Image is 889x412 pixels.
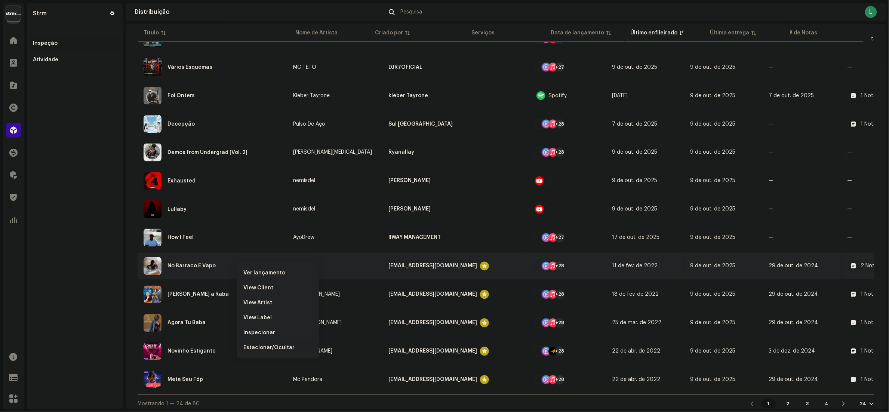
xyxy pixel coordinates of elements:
span: 15 de jul. de 2022 [612,93,628,98]
span: 7 de out. de 2025 [612,122,657,127]
img: da0948fb-756d-43d0-9394-e748c1c19e9a [144,58,162,76]
span: nemisdel [293,207,372,212]
li: View Client [240,280,316,295]
span: — [769,207,774,212]
div: 1 Nota [861,377,877,382]
div: Inspeção [33,40,58,46]
img: 2646a902-1c33-493d-bf5f-e0735b95ef39 [144,172,162,190]
img: 408b884b-546b-4518-8448-1008f9c76b02 [6,6,21,21]
div: Vários Esquemas [167,65,212,70]
img: c7cd1784-c34f-408e-ad10-f1c82fb168a5 [144,257,162,275]
span: 9 de out. de 2025 [612,65,657,70]
span: funkfoliaff@gmail.com [384,374,522,386]
span: Melba Chambule [384,175,522,187]
img: 151fdeea-7058-43b1-8b0b-a94609395d9c [144,115,162,133]
span: 22 de abr. de 2022 [612,377,660,382]
span: 9 de out. de 2025 [690,264,736,269]
span: 9 de out. de 2025 [690,320,736,326]
div: +28 [555,120,564,129]
div: kleber Tayrone [388,90,428,102]
span: funkfoliaff@gmail.com [384,345,522,357]
span: 3 de dez. de 2024 [769,349,815,354]
div: nemisdel [293,178,315,184]
div: 1 Nota [861,320,877,326]
div: Foi Ontem [167,93,194,98]
li: View Label [240,310,316,325]
span: View Client [243,285,273,291]
img: 00fdc0fb-36ad-41a9-a825-711fd7fdc19a [144,144,162,162]
span: Ryanallay [384,147,522,159]
div: Novinho Estigante [167,349,216,354]
span: 9 de out. de 2025 [690,178,736,184]
div: 4 [819,400,834,409]
div: Ryanallay [388,147,414,159]
div: Decepção [167,122,195,127]
span: Kleber Tayrone [293,93,372,98]
span: funkfoliaff@gmail.com [384,260,522,272]
span: — [769,178,774,184]
span: 22 de abr. de 2022 [612,349,660,354]
div: Título [144,29,159,37]
div: +28 [555,375,564,384]
span: 29 de out. de 2024 [769,292,818,297]
div: Sul [GEOGRAPHIC_DATA] [388,118,453,130]
div: IIWAY MANAGEMENT [388,232,441,244]
span: 9 de out. de 2025 [690,349,736,354]
img: ce06adda-56ba-4162-ab06-528c14557b41 [144,342,162,360]
re-m-nav-item: Atividade [30,52,120,67]
span: 29 de out. de 2024 [769,377,818,382]
span: 9 de out. de 2025 [690,292,736,297]
div: 1 Nota [861,349,877,354]
div: [EMAIL_ADDRESS][DOMAIN_NAME] [388,289,477,301]
span: 9 de out. de 2025 [690,235,736,240]
span: Sul Brasil [384,118,522,130]
span: 17 de out. de 2025 [612,235,659,240]
span: 25 de mar. de 2022 [612,320,661,326]
div: 2 [781,400,796,409]
img: 2ac2a770-10f3-4838-83e0-da88e99b8bd2 [144,371,162,389]
div: Mete Seu Fdp [167,377,203,382]
span: MC LETY [293,320,372,326]
span: Estacionar/Ocultar [243,345,295,351]
div: Ela Joga a Raba [167,292,229,297]
img: 52e15873-4a36-4d35-8819-9469b26ff9cb [144,229,162,247]
div: Spotify [548,93,567,98]
div: [EMAIL_ADDRESS][DOMAIN_NAME] [388,374,477,386]
div: 24 [860,401,867,407]
span: Pulso De Aço [293,122,372,127]
span: 9 de out. de 2025 [690,93,736,98]
span: Ryan Allay [293,150,372,155]
span: Mostrando 1 — 24 de 80 [138,402,200,407]
div: 2 Notas [861,264,880,269]
div: Kleber Tayrone [293,93,330,98]
span: Melba Chambule [384,203,522,215]
div: +28 [555,347,564,356]
div: Strm [33,10,47,16]
span: — [769,122,774,127]
div: Criado por [375,29,403,37]
div: Lullaby [167,207,187,212]
div: Último enfileirado [631,29,678,37]
span: 9 de out. de 2025 [612,178,657,184]
span: 9 de out. de 2025 [690,150,736,155]
div: Data de lançamento [551,29,605,37]
span: Mr San [293,292,372,297]
span: IIWAY MANAGEMENT [384,232,522,244]
div: +28 [555,290,564,299]
div: 3 [800,400,815,409]
span: 9 de out. de 2025 [690,377,736,382]
span: 7 de out. de 2025 [769,93,814,98]
div: Pulso De Aço [293,122,325,127]
div: 1 Nota [861,292,877,297]
div: Agora Tu Baba [167,320,206,326]
img: 403ce12e-6c42-4f8c-8a9c-34cdf1912468 [144,314,162,332]
div: +28 [555,148,564,157]
re-m-nav-item: Inspeção [30,36,120,51]
span: 9 de out. de 2025 [690,65,736,70]
span: 29 de out. de 2024 [769,264,818,269]
span: 9 de out. de 2025 [612,150,657,155]
span: — [769,235,774,240]
span: 9 de out. de 2025 [612,207,657,212]
li: Inspecionar [240,325,316,340]
div: Última entrega [710,29,750,37]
